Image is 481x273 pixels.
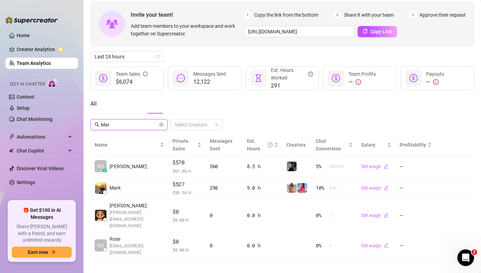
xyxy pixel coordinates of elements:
span: $ 0.00 /h [173,246,201,253]
a: Chat Monitoring [17,116,53,122]
span: Chat Copilot [17,145,66,156]
span: info-circle [143,70,148,78]
span: Messages Sent [193,71,226,77]
a: Setup [17,105,30,111]
span: Share [PERSON_NAME] with a friend, and earn unlimited rewards [12,223,72,244]
div: 0.0 h [247,242,279,249]
a: Discover Viral Videos [17,166,64,171]
span: 2 [334,11,341,19]
span: Salary [361,142,375,148]
span: $527 [173,180,201,189]
th: Name [90,134,168,156]
div: z [103,168,107,173]
span: edit [384,185,388,190]
button: Copy Link [358,26,397,37]
span: 0 % [316,212,327,219]
span: Copy Link [370,29,392,34]
img: logo-BBDzfeDw.svg [6,17,58,24]
span: RO [97,163,104,170]
td: — [395,199,436,232]
span: Chat Conversion [316,138,341,151]
span: Messages Sent [210,138,232,151]
div: Est. Hours Worked [271,66,313,82]
img: Chat Copilot [9,148,14,153]
span: 3 [409,11,417,19]
span: hourglass [254,74,263,82]
span: Private Sales [173,138,189,151]
span: Profitability [400,142,426,148]
span: [PERSON_NAME][EMAIL_ADDRESS][DOMAIN_NAME] [110,209,164,229]
span: Mark [110,184,121,192]
span: 5 % [316,163,327,170]
span: Share it with your team [344,11,394,19]
span: 12,122 [193,78,226,86]
span: Automations [17,131,66,142]
div: 298 [210,184,239,192]
span: search [95,122,99,127]
span: Copy the link from the bottom [254,11,318,19]
span: Invite your team! [131,10,244,19]
span: [PERSON_NAME] [110,163,147,170]
span: exclamation-circle [433,79,439,85]
img: Maddie (VIP) [297,183,307,193]
span: $6,074 [116,78,148,86]
span: Izzy AI Chatter [10,81,45,88]
span: $0 [173,208,201,216]
span: $ 67.06 /h [173,167,201,174]
span: [PERSON_NAME] [110,202,164,209]
div: Team Sales [116,70,148,78]
div: 8.5 h [247,163,279,170]
div: — [348,78,376,86]
span: dollar-circle [409,74,418,82]
td: — [395,177,436,199]
iframe: Intercom live chat [457,249,474,266]
span: $ 0.00 /h [173,216,201,223]
img: Maribell Sebast… [95,210,106,221]
span: message [177,74,185,82]
a: Settings [17,180,35,185]
span: dollar-circle [332,74,340,82]
span: Rose [110,235,164,243]
a: Set wageedit [361,185,388,191]
td: — [395,156,436,177]
span: calendar [155,55,160,59]
span: 10 % [316,184,327,192]
div: 560 [210,163,239,170]
div: 0 [210,212,239,219]
button: close-circle [159,123,163,127]
div: 0.0 h [247,212,279,219]
span: edit [384,213,388,218]
span: $0 [173,238,201,246]
a: Creator Analytics exclamation-circle [17,44,72,55]
span: edit [384,243,388,248]
span: Last 24 hours [95,51,159,62]
div: Est. Hours [247,137,273,152]
div: All [90,100,97,108]
img: Georgia (VIP) [287,183,297,193]
span: Payouts [426,71,444,77]
img: Mark [95,182,106,194]
span: arrow-right [51,250,56,255]
a: Team Analytics [17,60,51,66]
span: thunderbolt [9,134,15,140]
a: Content [17,94,34,100]
span: Add team members to your workspace and work together on Supercreator. [131,22,241,38]
img: AI Chatter [48,78,58,88]
a: Set wageedit [361,213,388,218]
span: RO [97,242,104,249]
button: Earn nowarrow-right [12,247,72,258]
span: [EMAIL_ADDRESS][DOMAIN_NAME] [110,243,164,256]
span: copy [363,29,368,34]
span: 1 [244,11,251,19]
input: Search members [101,121,158,129]
a: Set wageedit [361,164,388,169]
span: dollar-circle [99,74,107,82]
span: $570 [173,158,201,167]
th: Creators [282,134,312,156]
span: Team Profits [348,71,376,77]
span: Earn now [28,249,48,255]
span: team [215,123,219,127]
span: 291 [271,82,313,90]
div: 0 [210,242,239,249]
